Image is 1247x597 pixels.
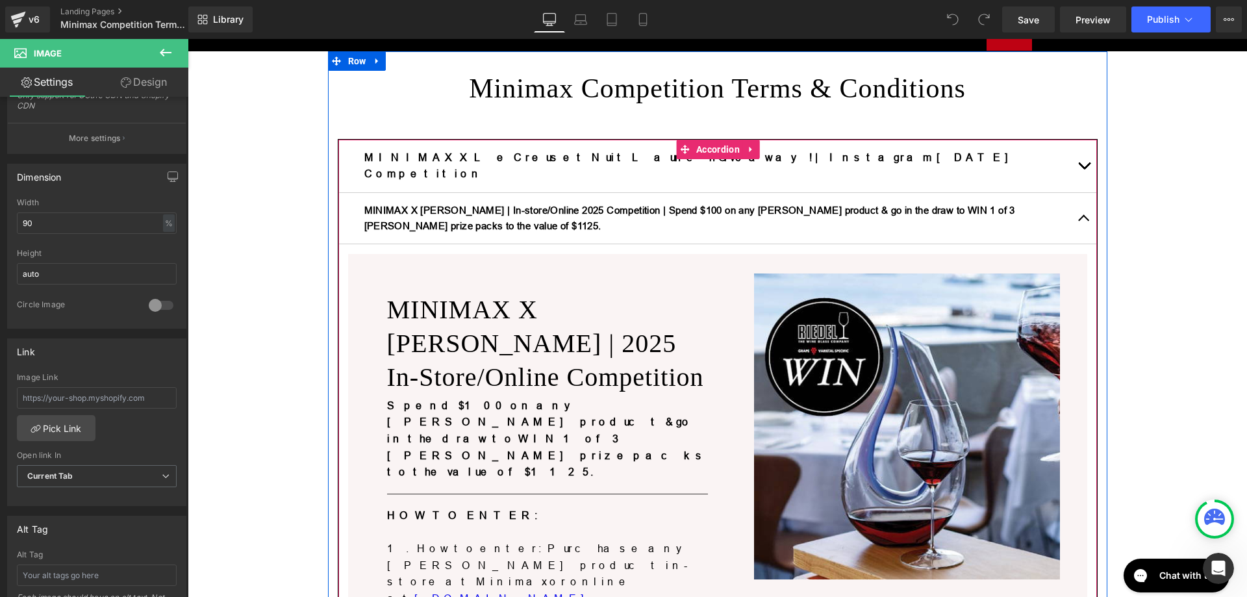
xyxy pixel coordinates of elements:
[8,123,186,153] button: More settings
[17,164,62,183] div: Dimension
[1060,6,1126,32] a: Preview
[1216,6,1242,32] button: More
[1203,553,1234,584] iframe: Intercom live chat
[555,101,572,120] a: Expand / Collapse
[17,415,95,441] a: Pick Link
[17,249,177,258] div: Height
[213,14,244,25] span: Library
[188,6,253,32] a: New Library
[150,32,910,68] h1: Minimax Competition Terms & Conditions
[505,101,555,120] span: Accordion
[17,339,35,357] div: Link
[60,6,210,17] a: Landing Pages
[42,15,97,28] h1: Chat with us
[26,11,42,28] div: v6
[17,516,48,535] div: Alt Tag
[177,112,835,141] b: MINIMAX X Le Creuset Nuit Launch Giveaway! | Instagram [DATE] Competition
[6,5,112,38] button: Open gorgias live chat
[1018,13,1039,27] span: Save
[17,90,177,120] div: Only support for UCare CDN and Shopify CDN
[565,6,596,32] a: Laptop
[181,12,198,32] a: Expand / Collapse
[940,6,966,32] button: Undo
[17,299,136,313] div: Circle Image
[627,6,659,32] a: Mobile
[17,451,177,460] div: Open link In
[97,68,191,97] a: Design
[17,565,177,586] input: Your alt tags go here
[17,387,177,409] input: https://your-shop.myshopify.com
[17,198,177,207] div: Width
[227,553,410,565] a: [DOMAIN_NAME]
[34,48,62,58] span: Image
[199,254,520,355] h1: MINIMAX X [PERSON_NAME] | 2025 In-Store/Online Competition
[69,133,121,144] p: More settings
[199,361,520,438] strong: Spend $100 on any [PERSON_NAME] product & go in the draw to WIN 1 of 3 [PERSON_NAME] prize packs ...
[1147,14,1179,25] span: Publish
[177,166,827,192] b: MINIMAX X [PERSON_NAME] | In-store/Online 2025 Competition | Spend $100 on any [PERSON_NAME] prod...
[199,502,520,568] p: 1. How to enter: Purchase any [PERSON_NAME] product in-store at Minimax or online at
[17,212,177,234] input: auto
[60,19,185,30] span: Minimax Competition Terms & Conditions
[1131,6,1211,32] button: Publish
[27,471,73,481] b: Current Tab
[17,373,177,382] div: Image Link
[163,214,175,232] div: %
[1076,13,1111,27] span: Preview
[199,470,353,482] strong: HOW TO ENTER:
[971,6,997,32] button: Redo
[596,6,627,32] a: Tablet
[17,263,177,285] input: auto
[157,12,182,32] span: Row
[17,550,177,559] div: Alt Tag
[5,6,50,32] a: v6
[534,6,565,32] a: Desktop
